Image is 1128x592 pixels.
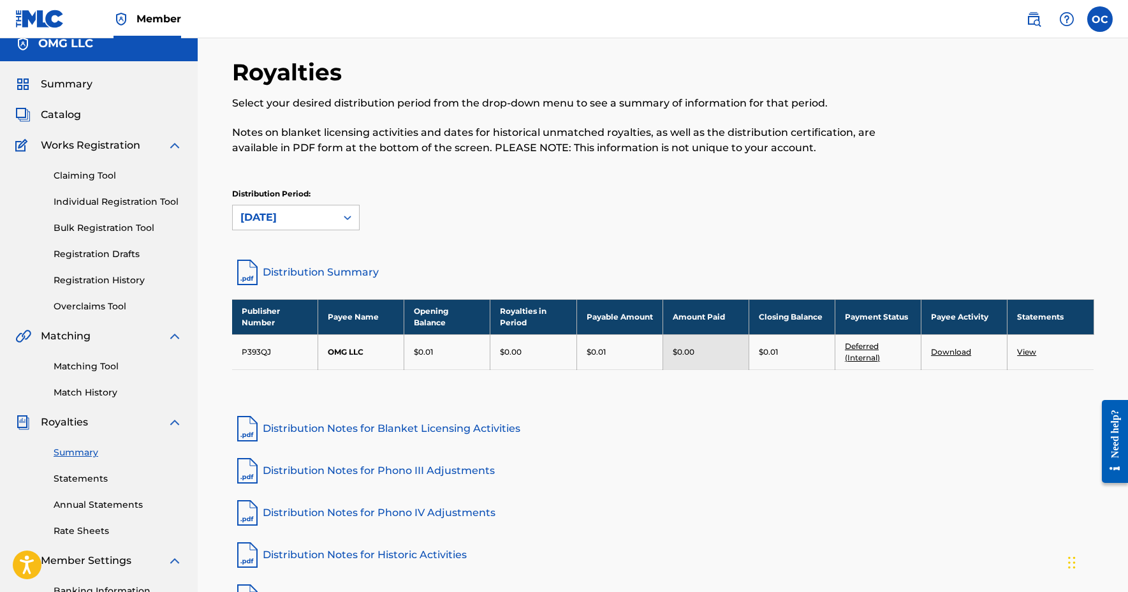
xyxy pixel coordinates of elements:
div: [DATE] [240,210,328,225]
a: Distribution Summary [232,257,1094,288]
img: Catalog [15,107,31,122]
a: Overclaims Tool [54,300,182,313]
p: $0.01 [414,346,433,358]
h5: OMG LLC [38,36,93,51]
span: Summary [41,77,92,92]
th: Statements [1007,299,1094,334]
th: Payment Status [835,299,921,334]
a: Deferred (Internal) [845,341,880,362]
div: Help [1054,6,1080,32]
a: Distribution Notes for Phono IV Adjustments [232,498,1094,528]
a: Distribution Notes for Blanket Licensing Activities [232,413,1094,444]
img: expand [167,553,182,568]
a: Bulk Registration Tool [54,221,182,235]
th: Payable Amount [576,299,663,334]
p: $0.00 [673,346,694,358]
th: Opening Balance [404,299,490,334]
a: Registration Drafts [54,248,182,261]
iframe: Chat Widget [1064,531,1128,592]
a: Claiming Tool [54,169,182,182]
span: Works Registration [41,138,140,153]
span: Royalties [41,415,88,430]
a: Individual Registration Tool [54,195,182,209]
iframe: Resource Center [1092,389,1128,494]
img: Works Registration [15,138,32,153]
span: Catalog [41,107,81,122]
th: Amount Paid [663,299,749,334]
a: View [1017,347,1036,357]
div: User Menu [1087,6,1113,32]
a: Summary [54,446,182,459]
a: CatalogCatalog [15,107,81,122]
th: Publisher Number [232,299,318,334]
img: Top Rightsholder [114,11,129,27]
a: Distribution Notes for Historic Activities [232,540,1094,570]
p: $0.01 [759,346,778,358]
img: help [1059,11,1074,27]
img: Summary [15,77,31,92]
p: $0.00 [500,346,522,358]
img: pdf [232,498,263,528]
a: Statements [54,472,182,485]
img: search [1026,11,1041,27]
a: Download [931,347,971,357]
a: Distribution Notes for Phono III Adjustments [232,455,1094,486]
img: pdf [232,540,263,570]
img: expand [167,138,182,153]
a: Match History [54,386,182,399]
img: Royalties [15,415,31,430]
p: Select your desired distribution period from the drop-down menu to see a summary of information f... [232,96,896,111]
p: Notes on blanket licensing activities and dates for historical unmatched royalties, as well as th... [232,125,896,156]
img: distribution-summary-pdf [232,257,263,288]
a: Rate Sheets [54,524,182,538]
div: Drag [1068,544,1076,582]
img: Accounts [15,36,31,52]
img: MLC Logo [15,10,64,28]
a: SummarySummary [15,77,92,92]
a: Annual Statements [54,498,182,512]
a: Matching Tool [54,360,182,373]
img: Member Settings [15,553,31,568]
a: Registration History [54,274,182,287]
img: pdf [232,455,263,486]
a: Public Search [1021,6,1046,32]
td: P393QJ [232,334,318,369]
span: Member Settings [41,553,131,568]
img: expand [167,415,182,430]
img: pdf [232,413,263,444]
h2: Royalties [232,58,348,87]
th: Payee Activity [921,299,1007,334]
th: Closing Balance [749,299,835,334]
span: Member [136,11,181,26]
th: Royalties in Period [490,299,576,334]
td: OMG LLC [318,334,404,369]
p: $0.01 [587,346,606,358]
img: expand [167,329,182,344]
p: Distribution Period: [232,188,360,200]
th: Payee Name [318,299,404,334]
span: Matching [41,329,91,344]
img: Matching [15,329,31,344]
